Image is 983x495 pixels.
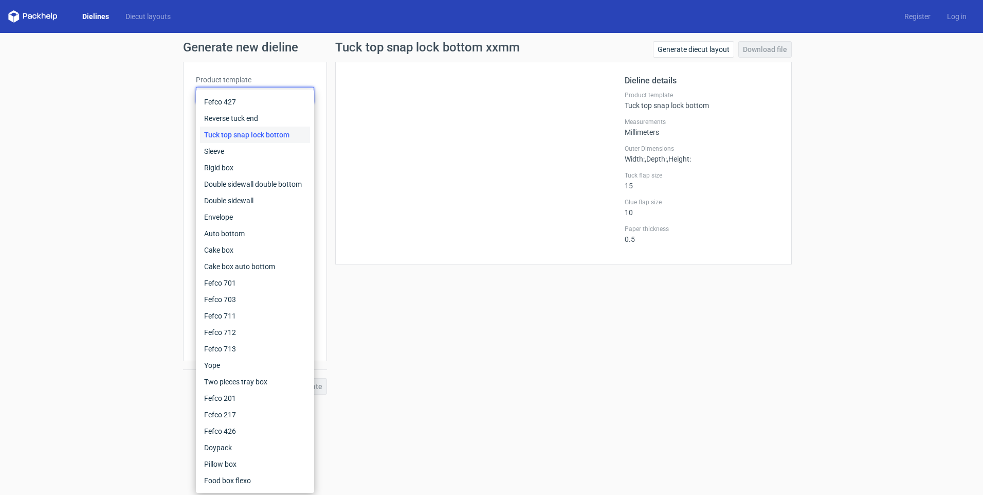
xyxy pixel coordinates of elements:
span: , Depth : [645,155,667,163]
div: 15 [625,171,779,190]
div: Pillow box [200,456,310,472]
div: Doypack [200,439,310,456]
div: Yope [200,357,310,374]
h1: Generate new dieline [183,41,800,54]
div: Tuck top snap lock bottom [200,127,310,143]
div: Fefco 703 [200,291,310,308]
a: Log in [939,11,975,22]
div: 10 [625,198,779,217]
a: Register [896,11,939,22]
label: Product template [196,75,314,85]
h1: Tuck top snap lock bottom xxmm [335,41,520,54]
div: Fefco 201 [200,390,310,406]
div: Cake box auto bottom [200,258,310,275]
label: Glue flap size [625,198,779,206]
label: Measurements [625,118,779,126]
div: Tuck top snap lock bottom [625,91,779,110]
div: Double sidewall [200,192,310,209]
label: Paper thickness [625,225,779,233]
div: Fefco 427 [200,94,310,110]
div: Two pieces tray box [200,374,310,390]
a: Dielines [74,11,117,22]
span: Width : [625,155,645,163]
div: Millimeters [625,118,779,136]
div: Fefco 701 [200,275,310,291]
label: Tuck flap size [625,171,779,180]
div: Fefco 711 [200,308,310,324]
div: Envelope [200,209,310,225]
div: Sleeve [200,143,310,160]
div: Food box flexo [200,472,310,489]
div: Reverse tuck end [200,110,310,127]
label: Product template [625,91,779,99]
div: Fefco 426 [200,423,310,439]
label: Outer Dimensions [625,145,779,153]
div: Auto bottom [200,225,310,242]
div: Fefco 713 [200,341,310,357]
div: Fefco 217 [200,406,310,423]
div: Cake box [200,242,310,258]
div: Double sidewall double bottom [200,176,310,192]
div: Rigid box [200,160,310,176]
h2: Dieline details [625,75,779,87]
div: 0.5 [625,225,779,243]
a: Generate diecut layout [653,41,734,58]
div: Fefco 712 [200,324,310,341]
span: , Height : [667,155,691,163]
a: Diecut layouts [117,11,179,22]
